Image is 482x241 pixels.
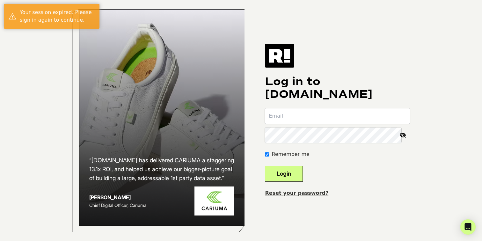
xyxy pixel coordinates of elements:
[460,219,476,235] div: Open Intercom Messenger
[265,44,294,68] img: Retention.com
[272,150,309,158] label: Remember me
[89,202,146,208] span: Chief Digital Officer, Cariuma
[89,194,131,201] strong: [PERSON_NAME]
[89,156,235,183] h2: “[DOMAIN_NAME] has delivered CARIUMA a staggering 13.1x ROI, and helped us achieve our bigger-pic...
[265,75,410,101] h1: Log in to [DOMAIN_NAME]
[194,186,234,215] img: Cariuma
[265,190,328,196] a: Reset your password?
[265,166,303,182] button: Login
[20,9,95,24] div: Your session expired. Please sign in again to continue.
[265,108,410,124] input: Email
